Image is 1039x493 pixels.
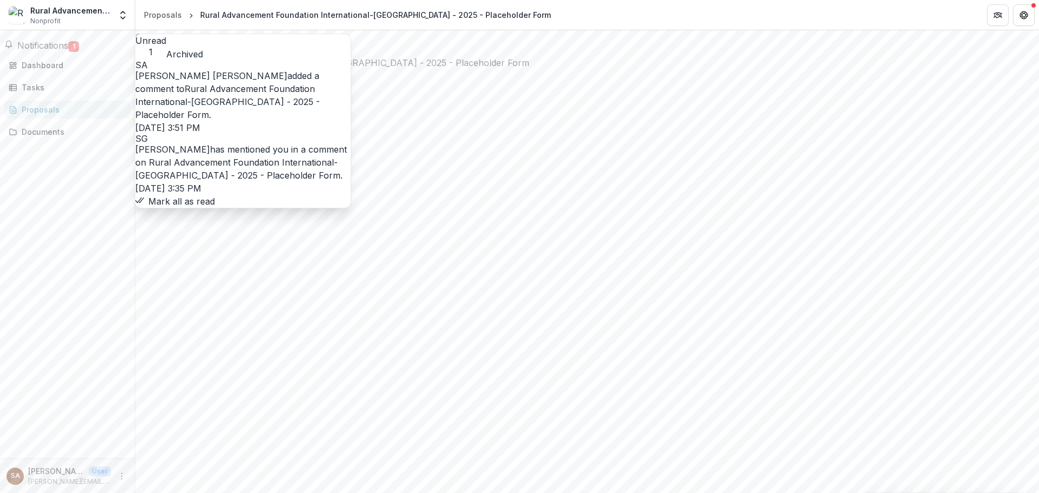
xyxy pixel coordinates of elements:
p: added a comment to . [135,69,351,121]
span: 1 [68,41,79,52]
p: [PERSON_NAME] [PERSON_NAME] [28,465,84,477]
div: Documents [22,126,122,137]
span: [PERSON_NAME] [PERSON_NAME] [135,70,287,81]
button: More [115,470,128,483]
div: Susan Alan [135,61,351,69]
a: Rural Advancement Foundation International-[GEOGRAPHIC_DATA] - 2025 - Placeholder Form [135,157,340,181]
img: Rural Advancement Foundation International-USA [9,6,26,24]
div: Rural Advancement Foundation International-[GEOGRAPHIC_DATA] - 2025 - Placeholder Form [200,9,551,21]
a: Proposals [140,7,186,23]
button: Archived [166,48,203,61]
p: [DATE] 3:51 PM [135,121,351,134]
button: Notifications1 [4,39,79,52]
button: Partners [987,4,1009,26]
div: Dashboard [22,60,122,71]
div: Proposals [22,104,122,115]
div: Tasks [22,82,122,93]
button: Open entity switcher [115,4,130,26]
img: Clif Family Foundation [135,43,1039,56]
div: Sarah Grady [135,134,351,143]
button: Mark all as read [135,195,215,208]
a: Rural Advancement Foundation International-[GEOGRAPHIC_DATA] - 2025 - Placeholder Form [135,83,320,120]
nav: breadcrumb [140,7,555,23]
span: Nonprofit [30,16,61,26]
p: User [89,466,111,476]
span: 1 [135,47,166,57]
p: [DATE] 3:35 PM [135,182,351,195]
p: [PERSON_NAME][EMAIL_ADDRESS][DOMAIN_NAME] [28,477,111,487]
div: Proposals [144,9,182,21]
span: Notifications [17,40,68,51]
h2: Rural Advancement Foundation International-[GEOGRAPHIC_DATA] - 2025 - Placeholder Form [135,56,1039,69]
span: [PERSON_NAME] [135,144,210,155]
div: Susan Alan [11,472,20,479]
a: Documents [4,123,130,141]
button: Get Help [1013,4,1035,26]
button: Unread [135,34,166,57]
a: Tasks [4,78,130,96]
p: has mentioned you in a comment on . [135,143,351,182]
a: Dashboard [4,56,130,74]
div: Rural Advancement Foundation International-[GEOGRAPHIC_DATA] [30,5,111,16]
div: Clif Family Foundation [135,30,1039,43]
a: Proposals [4,101,130,119]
